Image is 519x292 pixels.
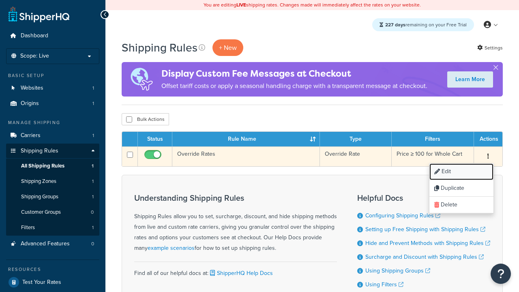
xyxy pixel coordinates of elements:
div: Shipping Rules allow you to set, surcharge, discount, and hide shipping methods from live and cus... [134,193,337,253]
a: Configuring Shipping Rules [365,211,440,220]
button: Open Resource Center [491,264,511,284]
a: Duplicate [429,180,493,197]
li: Shipping Rules [6,144,99,236]
a: Shipping Zones 1 [6,174,99,189]
th: Rule Name : activate to sort column ascending [172,132,320,146]
li: Shipping Groups [6,189,99,204]
div: remaining on your Free Trial [372,18,474,31]
a: Customer Groups 0 [6,205,99,220]
h1: Shipping Rules [122,40,197,56]
span: 1 [92,163,94,170]
th: Filters [392,132,474,146]
a: Using Shipping Groups [365,266,430,275]
li: Origins [6,96,99,111]
a: Carriers 1 [6,128,99,143]
li: Customer Groups [6,205,99,220]
p: + New [212,39,243,56]
a: ShipperHQ Home [9,6,69,22]
div: Resources [6,266,99,273]
img: duties-banner-06bc72dcb5fe05cb3f9472aba00be2ae8eb53ab6f0d8bb03d382ba314ac3c341.png [122,62,161,97]
span: 1 [92,193,94,200]
span: Advanced Features [21,240,70,247]
div: Find all of our helpful docs at: [134,262,337,279]
a: Hide and Prevent Methods with Shipping Rules [365,239,490,247]
span: 1 [92,224,94,231]
span: Dashboard [21,32,48,39]
span: Shipping Rules [21,148,58,155]
a: All Shipping Rules 1 [6,159,99,174]
div: Basic Setup [6,72,99,79]
p: Offset tariff costs or apply a seasonal handling charge with a transparent message at checkout. [161,80,427,92]
a: Surcharge and Discount with Shipping Rules [365,253,484,261]
td: Override Rate [320,146,392,166]
a: Shipping Groups 1 [6,189,99,204]
th: Type [320,132,392,146]
li: Websites [6,81,99,96]
a: ShipperHQ Help Docs [208,269,273,277]
li: Advanced Features [6,236,99,251]
li: All Shipping Rules [6,159,99,174]
span: 1 [92,132,94,139]
th: Actions [474,132,502,146]
span: All Shipping Rules [21,163,64,170]
td: Price ≥ 100 for Whole Cart [392,146,474,166]
li: Shipping Zones [6,174,99,189]
a: Origins 1 [6,96,99,111]
a: Advanced Features 0 [6,236,99,251]
span: Customer Groups [21,209,61,216]
span: Origins [21,100,39,107]
a: Dashboard [6,28,99,43]
h3: Helpful Docs [357,193,490,202]
li: Carriers [6,128,99,143]
span: Carriers [21,132,41,139]
span: Test Your Rates [22,279,61,286]
b: LIVE [236,1,246,9]
span: 1 [92,85,94,92]
a: Settings [477,42,503,54]
span: Shipping Zones [21,178,56,185]
a: Using Filters [365,280,403,289]
button: Bulk Actions [122,113,169,125]
a: Websites 1 [6,81,99,96]
strong: 227 days [385,21,405,28]
h4: Display Custom Fee Messages at Checkout [161,67,427,80]
span: Scope: Live [20,53,49,60]
a: Edit [429,163,493,180]
li: Filters [6,220,99,235]
a: example scenarios [148,244,195,252]
span: Websites [21,85,43,92]
div: Manage Shipping [6,119,99,126]
a: Shipping Rules [6,144,99,159]
a: Filters 1 [6,220,99,235]
td: Override Rates [172,146,320,166]
a: Learn More [447,71,493,88]
span: Shipping Groups [21,193,58,200]
h3: Understanding Shipping Rules [134,193,337,202]
a: Delete [429,197,493,213]
span: 1 [92,100,94,107]
span: Filters [21,224,35,231]
th: Status [138,132,172,146]
span: 0 [91,240,94,247]
a: Setting up Free Shipping with Shipping Rules [365,225,485,234]
span: 0 [91,209,94,216]
a: Test Your Rates [6,275,99,290]
span: 1 [92,178,94,185]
